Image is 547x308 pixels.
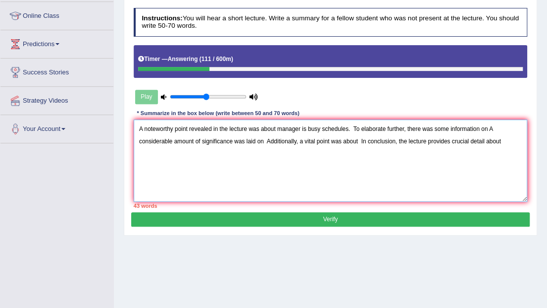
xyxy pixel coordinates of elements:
b: ) [231,56,233,62]
b: Answering [168,56,198,62]
a: Predictions [0,30,113,55]
b: ( [199,56,201,62]
b: 111 / 600m [201,56,231,62]
button: Verify [131,212,529,227]
a: Strategy Videos [0,87,113,112]
h5: Timer — [138,56,233,62]
a: Your Account [0,115,113,140]
h4: You will hear a short lecture. Write a summary for a fellow student who was not present at the le... [134,8,528,36]
div: * Summarize in the box below (write between 50 and 70 words) [134,110,303,118]
b: Instructions: [142,14,182,22]
a: Online Class [0,2,113,27]
div: 43 words [134,202,528,210]
a: Success Stories [0,59,113,83]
